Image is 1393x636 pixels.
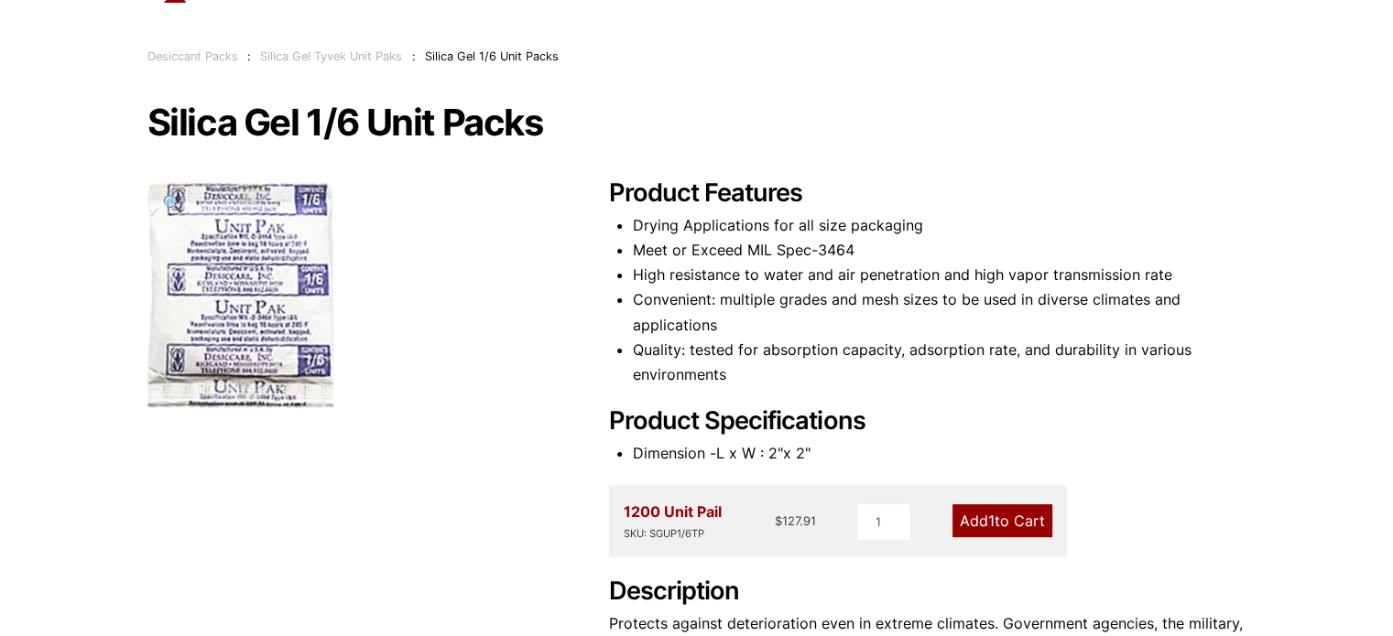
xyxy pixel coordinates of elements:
[624,500,722,542] div: 1200 Unit Pail
[412,49,416,63] span: :
[609,178,1246,209] h2: Product Features
[162,193,183,213] span: 🔍
[624,525,722,543] div: SKU: SGUP1/6TP
[633,263,1246,287] li: High resistance to water and air penetration and high vapor transmission rate
[633,213,1246,238] li: Drying Applications for all size packaging
[425,49,559,63] span: Silica Gel 1/6 Unit Packs
[775,513,782,528] span: $
[247,49,251,63] span: :
[609,406,1246,437] h2: Product Specifications
[147,49,238,63] a: Desiccant Packs
[260,49,402,63] a: Silica Gel Tyvek Unit Paks
[952,504,1052,537] a: Add1to Cart
[988,512,995,530] span: 1
[633,287,1246,337] li: Convenient: multiple grades and mesh sizes to be used in diverse climates and applications
[147,103,1246,142] h1: Silica Gel 1/6 Unit Packs
[609,577,1246,607] h2: Description
[633,238,1246,263] li: Meet or Exceed MIL Spec-3464
[633,338,1246,387] li: Quality: tested for absorption capacity, adsorption rate, and durability in various environments
[775,513,816,528] bdi: 127.91
[633,441,1246,466] li: Dimension -L x W : 2"x 2"
[147,178,333,408] img: Silica Gel 1/6 Unit Packs
[147,178,198,229] a: View full-screen image gallery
